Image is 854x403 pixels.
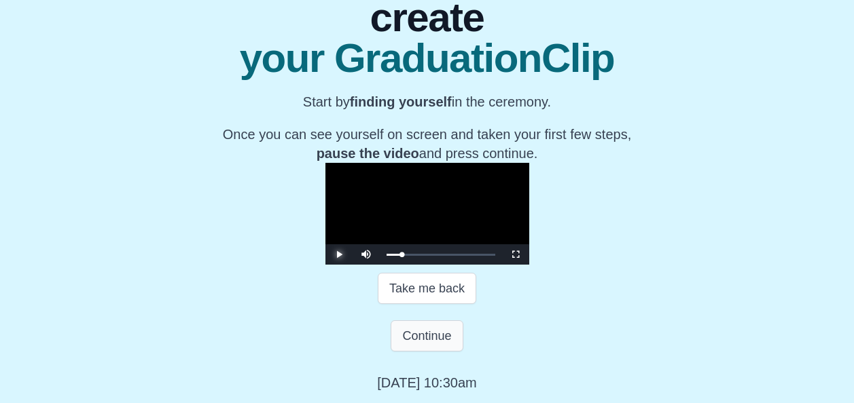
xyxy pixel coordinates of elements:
[391,320,463,351] button: Continue
[387,254,495,256] div: Progress Bar
[213,125,641,163] p: Once you can see yourself on screen and taken your first few steps, and press continue.
[378,273,476,304] button: Take me back
[325,244,353,265] button: Play
[325,163,529,265] div: Video Player
[350,94,452,109] b: finding yourself
[353,244,380,265] button: Mute
[377,373,476,392] p: [DATE] 10:30am
[213,92,641,111] p: Start by in the ceremony.
[502,244,529,265] button: Fullscreen
[213,38,641,79] span: your GraduationClip
[317,146,419,161] b: pause the video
